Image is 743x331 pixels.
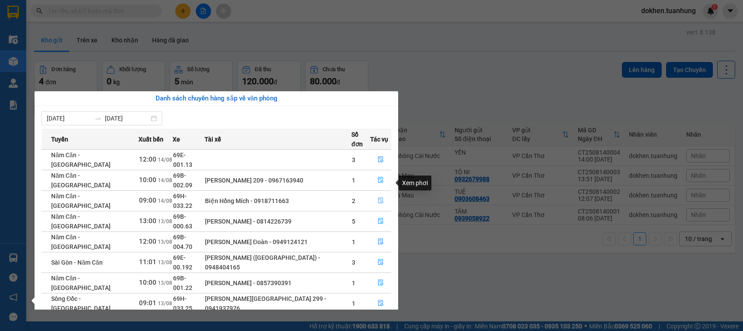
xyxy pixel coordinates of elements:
[158,157,172,163] span: 14/08
[173,134,180,144] span: Xe
[158,300,172,307] span: 13/08
[139,155,156,163] span: 12:00
[173,275,192,291] span: 69B-001.22
[352,259,355,266] span: 3
[205,253,351,272] div: [PERSON_NAME] ([GEOGRAPHIC_DATA]) - 0948404165
[173,254,192,271] span: 69E-00.192
[51,275,111,291] span: Năm Căn - [GEOGRAPHIC_DATA]
[378,238,384,245] span: file-done
[4,30,167,41] li: 02839.63.63.63
[51,193,111,209] span: Năm Căn - [GEOGRAPHIC_DATA]
[352,177,355,184] span: 1
[205,278,351,288] div: [PERSON_NAME] - 0857390391
[158,218,172,224] span: 13/08
[50,32,57,39] span: phone
[173,234,192,250] span: 69B-004.70
[205,294,351,313] div: [PERSON_NAME][GEOGRAPHIC_DATA] 299 - 0941937976
[399,176,431,190] div: Xem phơi
[352,300,355,307] span: 1
[51,152,111,168] span: Năm Căn - [GEOGRAPHIC_DATA]
[94,115,101,122] span: swap-right
[4,19,167,30] li: 85 [PERSON_NAME]
[205,237,351,247] div: [PERSON_NAME] Đoàn - 0949124121
[51,234,111,250] span: Năm Căn - [GEOGRAPHIC_DATA]
[205,176,351,185] div: [PERSON_NAME] 209 - 0967163940
[352,279,355,286] span: 1
[371,214,391,228] button: file-done
[139,134,163,144] span: Xuất bến
[352,238,355,245] span: 1
[51,213,111,230] span: Năm Căn - [GEOGRAPHIC_DATA]
[158,259,172,265] span: 13/08
[158,239,172,245] span: 13/08
[158,280,172,286] span: 13/08
[378,197,384,204] span: file-done
[139,299,156,307] span: 09:01
[173,295,192,312] span: 69H-033.25
[139,217,156,225] span: 13:00
[139,197,156,204] span: 09:00
[378,177,384,184] span: file-done
[173,152,192,168] span: 69E-001.13
[139,238,156,245] span: 12:00
[205,217,351,226] div: [PERSON_NAME] - 0814226739
[378,259,384,266] span: file-done
[139,279,156,286] span: 10:00
[139,176,156,184] span: 10:00
[371,276,391,290] button: file-done
[205,196,351,206] div: Biện Hồng Mích - 0918711663
[352,156,355,163] span: 3
[371,297,391,310] button: file-done
[378,300,384,307] span: file-done
[173,213,192,230] span: 69B-000.63
[378,279,384,286] span: file-done
[51,259,103,266] span: Sài Gòn - Năm Căn
[205,134,221,144] span: Tài xế
[94,115,101,122] span: to
[371,255,391,269] button: file-done
[371,235,391,249] button: file-done
[42,93,391,104] div: Danh sách chuyến hàng sắp về văn phòng
[371,153,391,167] button: file-done
[371,194,391,208] button: file-done
[173,193,192,209] span: 69H-033.22
[370,134,388,144] span: Tác vụ
[173,172,192,189] span: 69B-002.09
[4,55,97,69] b: GỬI : VP Cần Thơ
[371,173,391,187] button: file-done
[51,134,68,144] span: Tuyến
[51,172,111,189] span: Năm Căn - [GEOGRAPHIC_DATA]
[50,6,124,17] b: [PERSON_NAME]
[378,156,384,163] span: file-done
[47,114,91,123] input: Từ ngày
[352,197,355,204] span: 2
[158,198,172,204] span: 14/08
[351,130,370,149] span: Số đơn
[50,21,57,28] span: environment
[378,218,384,225] span: file-done
[158,177,172,183] span: 14/08
[51,295,111,312] span: Sông Đốc - [GEOGRAPHIC_DATA]
[352,218,355,225] span: 5
[139,258,156,266] span: 11:01
[105,114,149,123] input: Đến ngày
